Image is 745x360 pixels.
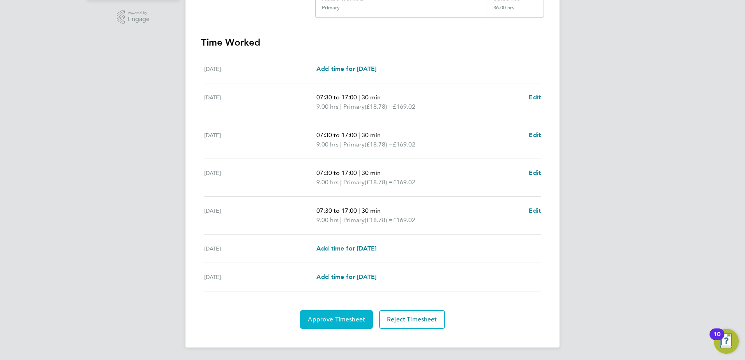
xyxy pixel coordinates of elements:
div: 36.00 hrs [487,5,544,17]
span: Primary [343,140,365,149]
span: 30 min [362,131,381,139]
span: Add time for [DATE] [316,65,376,72]
span: Add time for [DATE] [316,245,376,252]
span: | [340,103,342,110]
span: Edit [529,94,541,101]
span: Engage [128,16,150,23]
span: Approve Timesheet [308,316,365,323]
div: [DATE] [204,244,316,253]
span: 30 min [362,207,381,214]
span: 07:30 to 17:00 [316,94,357,101]
div: [DATE] [204,131,316,149]
span: 07:30 to 17:00 [316,207,357,214]
span: | [358,207,360,214]
div: 10 [713,334,720,344]
span: Add time for [DATE] [316,273,376,281]
span: 07:30 to 17:00 [316,131,357,139]
div: [DATE] [204,93,316,111]
div: Primary [322,5,340,11]
span: 30 min [362,94,381,101]
span: (£18.78) = [365,141,393,148]
span: | [340,178,342,186]
div: [DATE] [204,206,316,225]
a: Powered byEngage [117,10,150,25]
span: 07:30 to 17:00 [316,169,357,176]
span: | [340,141,342,148]
span: | [358,94,360,101]
span: £169.02 [393,103,415,110]
span: Edit [529,131,541,139]
span: Powered by [128,10,150,16]
span: | [340,216,342,224]
span: 30 min [362,169,381,176]
span: (£18.78) = [365,216,393,224]
a: Edit [529,168,541,178]
button: Approve Timesheet [300,310,373,329]
h3: Time Worked [201,36,544,49]
a: Edit [529,206,541,215]
div: [DATE] [204,272,316,282]
span: Primary [343,215,365,225]
span: Primary [343,178,365,187]
a: Add time for [DATE] [316,272,376,282]
span: £169.02 [393,141,415,148]
button: Open Resource Center, 10 new notifications [714,329,739,354]
span: Edit [529,169,541,176]
span: | [358,169,360,176]
a: Edit [529,93,541,102]
span: 9.00 hrs [316,178,339,186]
span: 9.00 hrs [316,216,339,224]
div: [DATE] [204,64,316,74]
span: £169.02 [393,178,415,186]
span: Edit [529,207,541,214]
span: (£18.78) = [365,103,393,110]
a: Add time for [DATE] [316,64,376,74]
a: Edit [529,131,541,140]
span: | [358,131,360,139]
button: Reject Timesheet [379,310,445,329]
span: 9.00 hrs [316,103,339,110]
span: (£18.78) = [365,178,393,186]
a: Add time for [DATE] [316,244,376,253]
span: £169.02 [393,216,415,224]
span: Primary [343,102,365,111]
div: [DATE] [204,168,316,187]
span: 9.00 hrs [316,141,339,148]
span: Reject Timesheet [387,316,437,323]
